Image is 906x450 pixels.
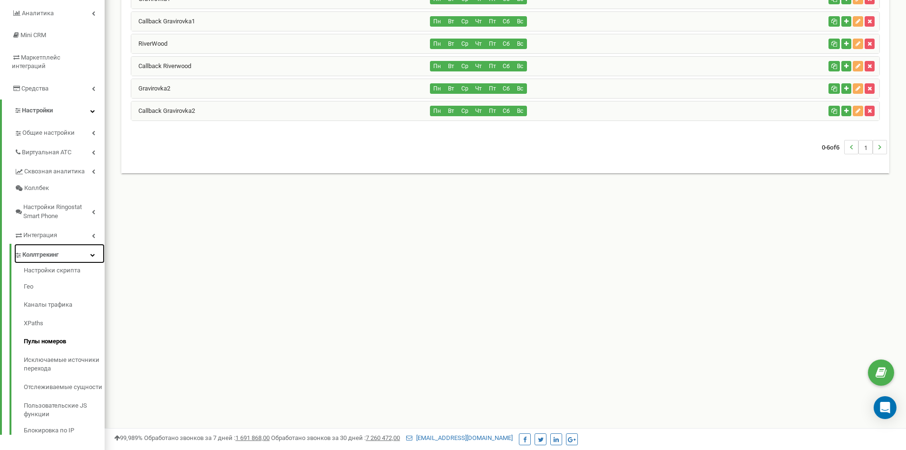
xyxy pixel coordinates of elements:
div: Open Intercom Messenger [874,396,896,419]
span: Настройки Ringostat Smart Phone [23,203,92,220]
a: Настройки скрипта [24,266,105,278]
span: 0-6 6 [822,140,844,154]
button: Чт [471,16,486,27]
button: Пн [430,83,444,94]
span: Средства [21,85,49,92]
button: Вт [444,83,458,94]
a: Gravirovka2 [131,85,170,92]
button: Пн [430,61,444,71]
a: Отслеживаемые сущности [24,378,105,397]
a: [EMAIL_ADDRESS][DOMAIN_NAME] [406,434,513,441]
a: Пулы номеров [24,332,105,351]
a: Настройки Ringostat Smart Phone [14,196,105,224]
button: Вс [513,83,527,94]
button: Ср [458,106,472,116]
a: Пользовательские JS функции [24,397,105,424]
span: 99,989% [114,434,143,441]
span: Общие настройки [22,129,75,138]
u: 7 260 472,00 [366,434,400,441]
u: 1 691 868,00 [235,434,270,441]
button: Ср [458,39,472,49]
a: Виртуальная АТС [14,141,105,161]
button: Чт [471,39,486,49]
button: Вт [444,16,458,27]
button: Сб [499,106,513,116]
button: Сб [499,61,513,71]
a: Коллтрекинг [14,244,105,263]
a: Коллбек [14,180,105,197]
button: Вт [444,106,458,116]
button: Сб [499,16,513,27]
button: Пт [485,39,499,49]
span: Mini CRM [20,31,46,39]
a: Сквозная аналитика [14,160,105,180]
button: Ср [458,83,472,94]
span: Маркетплейс интеграций [12,54,60,70]
span: Обработано звонков за 7 дней : [144,434,270,441]
a: Гео [24,278,105,296]
button: Сб [499,39,513,49]
a: Исключаемые источники перехода [24,351,105,378]
button: Пн [430,106,444,116]
a: Настройки [2,100,105,122]
a: Каналы трафика [24,296,105,314]
button: Пт [485,83,499,94]
span: Коллтрекинг [22,250,58,260]
li: 1 [858,140,873,154]
a: Callback Gravirovka2 [131,107,195,114]
button: Чт [471,83,486,94]
span: Сквозная аналитика [24,167,85,176]
button: Пт [485,16,499,27]
a: Callback Gravirovka1 [131,18,195,25]
a: RiverWood [131,40,167,47]
a: Общие настройки [14,122,105,141]
button: Вт [444,39,458,49]
a: Интеграция [14,224,105,244]
span: Коллбек [24,184,49,193]
button: Пн [430,16,444,27]
a: Callback Riverwood [131,62,191,70]
span: Настройки [22,107,53,114]
button: Вс [513,16,527,27]
button: Пн [430,39,444,49]
button: Ср [458,61,472,71]
span: of [830,143,836,151]
button: Чт [471,106,486,116]
button: Ср [458,16,472,27]
a: XPaths [24,314,105,333]
span: Интеграция [23,231,57,240]
button: Чт [471,61,486,71]
span: Аналитика [22,10,54,17]
button: Сб [499,83,513,94]
button: Вт [444,61,458,71]
button: Вс [513,106,527,116]
span: Обработано звонков за 30 дней : [271,434,400,441]
button: Пт [485,61,499,71]
button: Вс [513,39,527,49]
a: Блокировка по IP [24,424,105,435]
button: Вс [513,61,527,71]
button: Пт [485,106,499,116]
span: Виртуальная АТС [22,148,71,157]
nav: ... [822,130,887,164]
